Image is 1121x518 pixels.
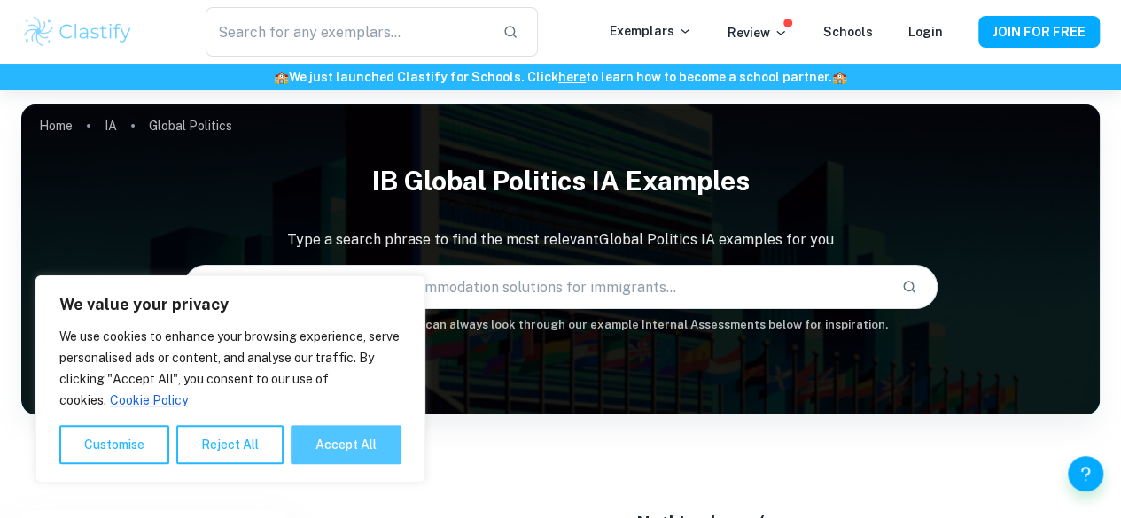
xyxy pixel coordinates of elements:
[149,116,232,135] p: Global Politics
[21,154,1100,208] h1: IB Global Politics IA examples
[1068,456,1103,491] button: Help and Feedback
[558,70,586,84] a: here
[728,23,788,43] p: Review
[21,316,1100,334] h6: Not sure what to search for? You can always look through our example Internal Assessments below f...
[610,21,692,41] p: Exemplars
[176,425,284,464] button: Reject All
[35,275,425,483] div: We value your privacy
[75,436,1046,468] h1: All Global Politics IA Examples
[21,229,1100,251] p: Type a search phrase to find the most relevant Global Politics IA examples for you
[184,262,888,312] input: E.g. Taliban, housing crisis, accommodation solutions for immigrants...
[21,14,134,50] img: Clastify logo
[59,294,401,315] p: We value your privacy
[109,392,189,408] a: Cookie Policy
[59,326,401,411] p: We use cookies to enhance your browsing experience, serve personalised ads or content, and analys...
[105,113,117,138] a: IA
[291,425,401,464] button: Accept All
[908,25,943,39] a: Login
[59,425,169,464] button: Customise
[832,70,847,84] span: 🏫
[4,67,1117,87] h6: We just launched Clastify for Schools. Click to learn how to become a school partner.
[823,25,873,39] a: Schools
[894,272,924,302] button: Search
[274,70,289,84] span: 🏫
[978,16,1100,48] button: JOIN FOR FREE
[206,7,489,57] input: Search for any exemplars...
[39,113,73,138] a: Home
